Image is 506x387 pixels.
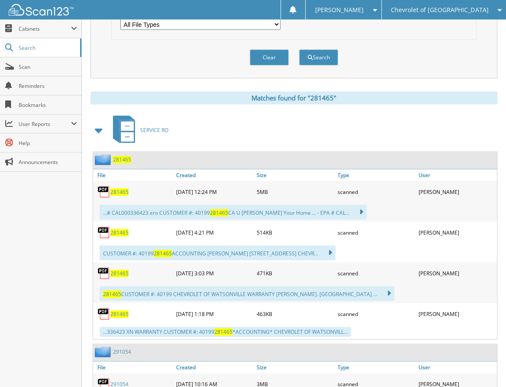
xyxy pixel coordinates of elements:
div: CUSTOMER #: 40199 CHEVROLET OF WATSONVILLE WARRANTY [PERSON_NAME]. [GEOGRAPHIC_DATA] ... [100,286,394,301]
img: PDF.png [97,185,110,198]
a: User [416,361,497,373]
button: Clear [250,49,289,65]
a: Size [255,361,335,373]
div: 5MB [255,183,335,200]
div: ...# CAL000336423 ero CUSTOMER #: 40199 CA U [PERSON_NAME] Your Home ... - EPA # CAL... [100,205,367,219]
a: 281465 [110,188,129,196]
a: 281465 [110,270,129,277]
span: SERVICE RO [140,126,168,134]
span: 281465 [210,209,228,216]
span: Announcements [19,158,77,166]
a: 281465 [113,156,131,163]
img: folder2.png [95,154,113,165]
a: 281465 [110,229,129,236]
div: [PERSON_NAME] [416,183,497,200]
span: Chevrolet of [GEOGRAPHIC_DATA] [391,7,488,13]
span: 281465 [154,250,172,257]
span: Cabinets [19,25,71,32]
iframe: Chat Widget [463,345,506,387]
div: [PERSON_NAME] [416,305,497,322]
span: User Reports [19,120,71,128]
div: [DATE] 3:03 PM [174,264,255,282]
img: PDF.png [97,226,110,239]
a: Created [174,169,255,181]
div: [DATE] 12:24 PM [174,183,255,200]
div: 471KB [255,264,335,282]
div: CUSTOMER #: 40199 ACCOUNTING [PERSON_NAME] [STREET_ADDRESS] CHEVR... [100,245,335,260]
img: PDF.png [97,307,110,320]
span: 281465 [214,328,232,335]
div: [PERSON_NAME] [416,224,497,241]
span: Bookmarks [19,101,77,109]
a: Size [255,169,335,181]
img: PDF.png [97,267,110,280]
span: Search [19,44,76,52]
a: User [416,169,497,181]
a: 281465 [110,310,129,318]
a: Created [174,361,255,373]
div: Matches found for "281465" [90,91,497,104]
a: File [93,169,174,181]
span: Scan [19,63,77,71]
span: 281465 [103,290,121,298]
img: folder2.png [95,346,113,357]
div: 514KB [255,224,335,241]
div: [PERSON_NAME] [416,264,497,282]
span: Help [19,139,77,147]
div: ...336423 XN WARRANTY CUSTOMER #: 40199 *ACCOUNTING* CHEVROLET OF WATSONVILL... [100,327,351,337]
div: scanned [335,224,416,241]
div: scanned [335,305,416,322]
a: SERVICE RO [108,113,168,147]
a: Type [335,169,416,181]
a: File [93,361,174,373]
span: [PERSON_NAME] [315,7,364,13]
span: Reminders [19,82,77,90]
div: scanned [335,264,416,282]
a: 291054 [113,348,131,355]
div: [DATE] 1:18 PM [174,305,255,322]
div: 463KB [255,305,335,322]
div: scanned [335,183,416,200]
button: Search [299,49,338,65]
div: [DATE] 4:21 PM [174,224,255,241]
a: Type [335,361,416,373]
img: scan123-logo-white.svg [9,4,74,16]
